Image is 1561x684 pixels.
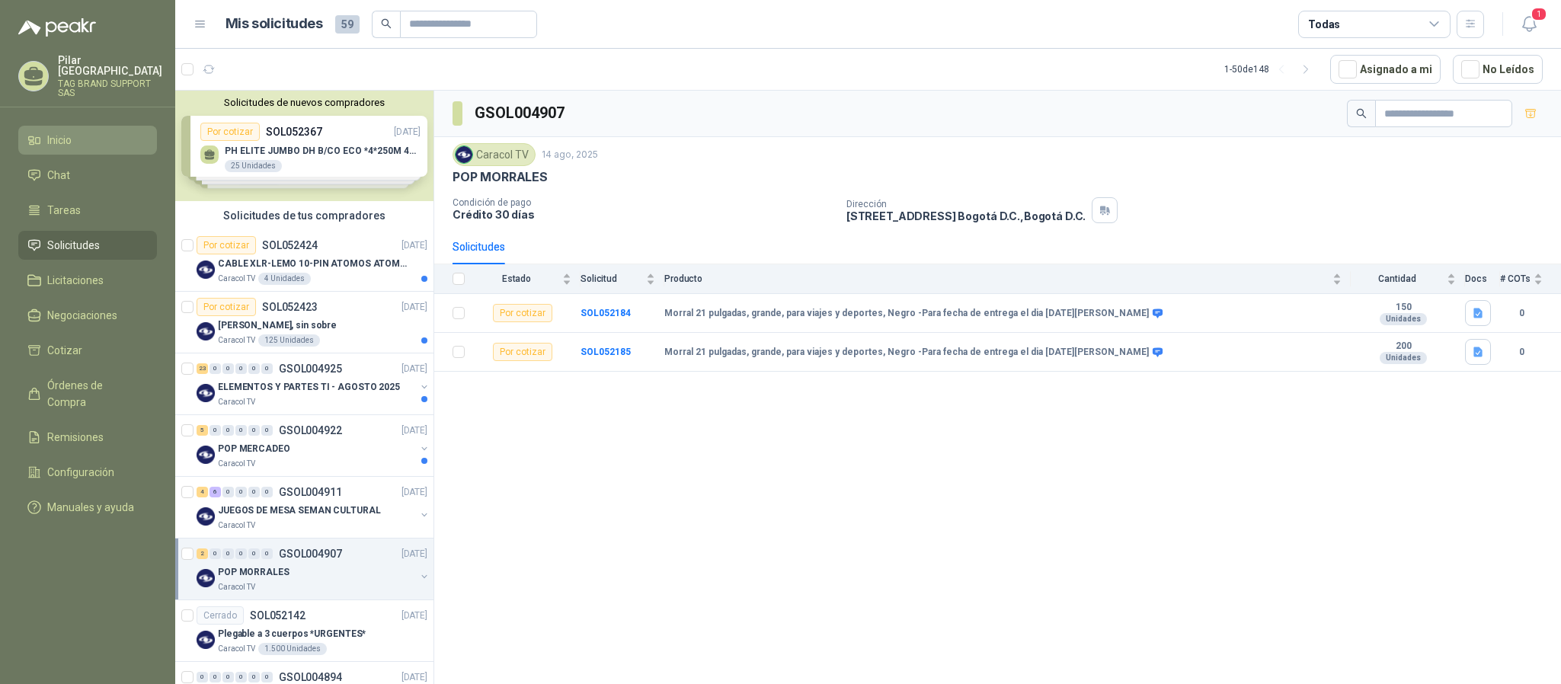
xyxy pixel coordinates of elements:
[197,631,215,649] img: Company Logo
[197,260,215,279] img: Company Logo
[47,132,72,149] span: Inicio
[47,499,134,516] span: Manuales y ayuda
[222,425,234,436] div: 0
[1453,55,1543,84] button: No Leídos
[18,266,157,295] a: Licitaciones
[197,421,430,470] a: 5 0 0 0 0 0 GSOL004922[DATE] Company LogoPOP MERCADEOCaracol TV
[248,548,260,559] div: 0
[1500,345,1543,360] b: 0
[1308,16,1340,33] div: Todas
[1500,306,1543,321] b: 0
[181,97,427,108] button: Solicitudes de nuevos compradores
[248,487,260,497] div: 0
[664,273,1329,284] span: Producto
[401,424,427,438] p: [DATE]
[1500,264,1561,294] th: # COTs
[248,672,260,682] div: 0
[218,565,289,580] p: POP MORRALES
[197,298,256,316] div: Por cotizar
[18,231,157,260] a: Solicitudes
[218,257,408,271] p: CABLE XLR-LEMO 10-PIN ATOMOS ATOMCAB016
[210,487,221,497] div: 6
[1351,264,1465,294] th: Cantidad
[250,610,305,621] p: SOL052142
[581,273,643,284] span: Solicitud
[175,230,433,292] a: Por cotizarSOL052424[DATE] Company LogoCABLE XLR-LEMO 10-PIN ATOMOS ATOMCAB016Caracol TV4 Unidades
[175,292,433,353] a: Por cotizarSOL052423[DATE] Company Logo[PERSON_NAME], sin sobreCaracol TV125 Unidades
[18,423,157,452] a: Remisiones
[18,301,157,330] a: Negociaciones
[18,126,157,155] a: Inicio
[453,238,505,255] div: Solicitudes
[1465,264,1500,294] th: Docs
[175,201,433,230] div: Solicitudes de tus compradores
[222,487,234,497] div: 0
[1515,11,1543,38] button: 1
[235,487,247,497] div: 0
[474,273,559,284] span: Estado
[47,202,81,219] span: Tareas
[47,464,114,481] span: Configuración
[226,13,323,35] h1: Mis solicitudes
[210,548,221,559] div: 0
[1351,302,1456,314] b: 150
[218,581,255,593] p: Caracol TV
[846,209,1086,222] p: [STREET_ADDRESS] Bogotá D.C. , Bogotá D.C.
[493,304,552,322] div: Por cotizar
[453,208,834,221] p: Crédito 30 días
[197,322,215,340] img: Company Logo
[279,672,342,682] p: GSOL004894
[210,425,221,436] div: 0
[197,360,430,408] a: 23 0 0 0 0 0 GSOL004925[DATE] Company LogoELEMENTOS Y PARTES TI - AGOSTO 2025Caracol TV
[218,380,400,395] p: ELEMENTOS Y PARTES TI - AGOSTO 2025
[664,347,1149,359] b: Morral 21 pulgadas, grande, para viajes y deportes, Negro -Para fecha de entrega el dia [DATE][PE...
[47,167,70,184] span: Chat
[581,308,631,318] b: SOL052184
[1500,273,1531,284] span: # COTs
[47,237,100,254] span: Solicitudes
[218,442,290,456] p: POP MERCADEO
[18,458,157,487] a: Configuración
[218,334,255,347] p: Caracol TV
[664,308,1149,320] b: Morral 21 pulgadas, grande, para viajes y deportes, Negro -Para fecha de entrega el dia [DATE][PE...
[401,485,427,500] p: [DATE]
[218,273,255,285] p: Caracol TV
[197,507,215,526] img: Company Logo
[335,15,360,34] span: 59
[401,362,427,376] p: [DATE]
[197,384,215,402] img: Company Logo
[475,101,567,125] h3: GSOL004907
[846,199,1086,209] p: Dirección
[279,425,342,436] p: GSOL004922
[1380,313,1427,325] div: Unidades
[235,548,247,559] div: 0
[1351,273,1444,284] span: Cantidad
[47,342,82,359] span: Cotizar
[18,336,157,365] a: Cotizar
[262,302,318,312] p: SOL052423
[47,272,104,289] span: Licitaciones
[218,396,255,408] p: Caracol TV
[258,334,320,347] div: 125 Unidades
[197,548,208,559] div: 2
[453,197,834,208] p: Condición de pago
[58,55,162,76] p: Pilar [GEOGRAPHIC_DATA]
[1351,340,1456,353] b: 200
[18,161,157,190] a: Chat
[581,347,631,357] a: SOL052185
[47,377,142,411] span: Órdenes de Compra
[1224,57,1318,82] div: 1 - 50 de 148
[197,672,208,682] div: 0
[456,146,472,163] img: Company Logo
[218,503,381,518] p: JUEGOS DE MESA SEMAN CULTURAL
[401,609,427,623] p: [DATE]
[235,363,247,374] div: 0
[235,672,247,682] div: 0
[222,672,234,682] div: 0
[581,264,664,294] th: Solicitud
[197,569,215,587] img: Company Logo
[493,343,552,361] div: Por cotizar
[218,643,255,655] p: Caracol TV
[222,548,234,559] div: 0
